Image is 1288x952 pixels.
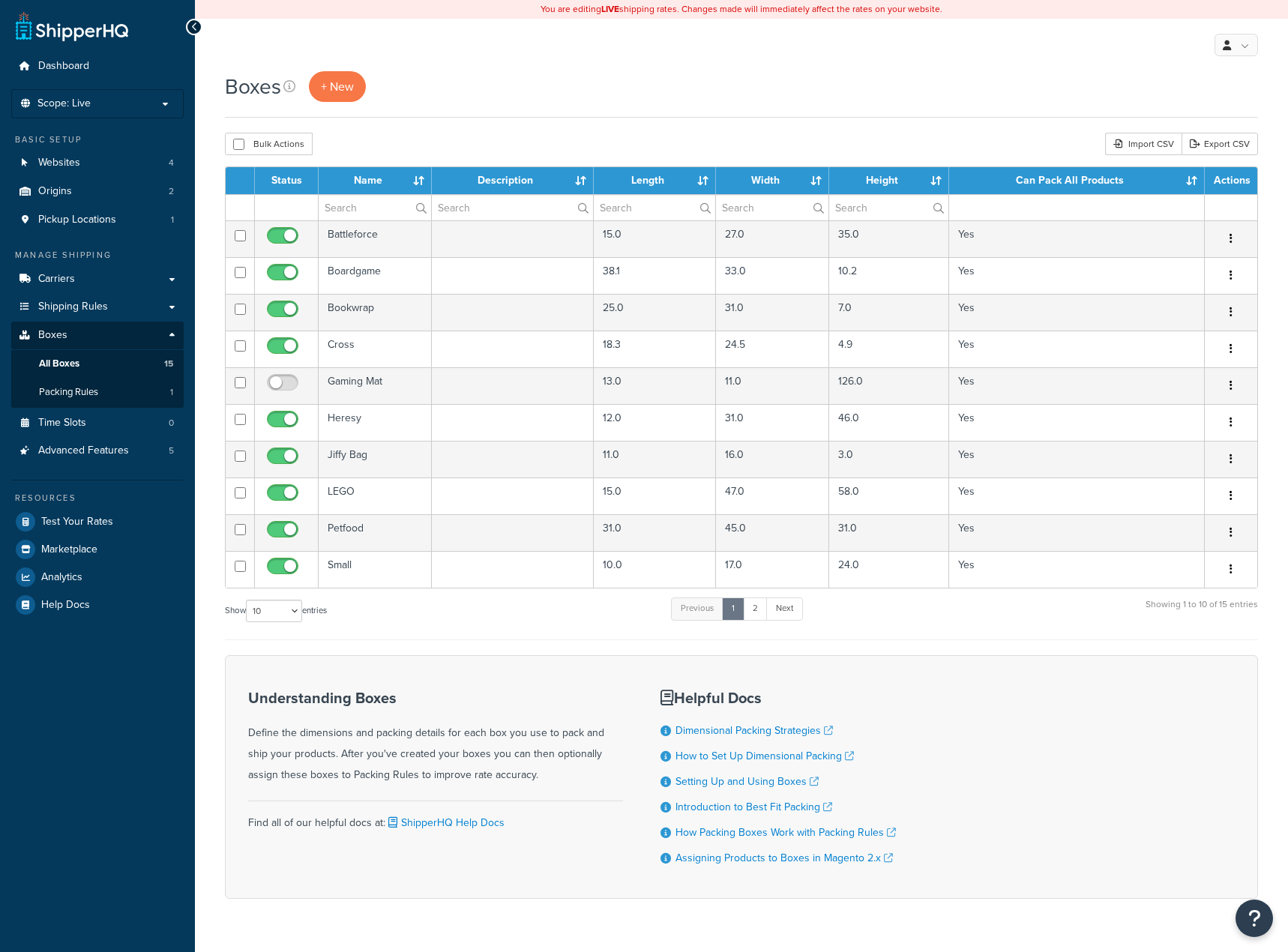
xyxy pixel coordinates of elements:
[716,294,829,331] td: 31.0
[11,409,184,437] a: Time Slots 0
[319,220,432,257] td: Battleforce
[11,322,184,349] a: Boxes
[225,600,327,622] label: Show entries
[949,331,1205,367] td: Yes
[321,78,354,95] span: + New
[38,157,80,169] span: Websites
[829,367,949,404] td: 126.0
[11,322,184,407] li: Boxes
[1236,900,1273,937] button: Open Resource Center
[38,445,129,457] span: Advanced Features
[1182,133,1258,155] a: Export CSV
[949,441,1205,477] td: Yes
[949,367,1205,404] td: Yes
[829,294,949,331] td: 7.0
[594,331,716,367] td: 18.3
[11,149,184,177] a: Websites 4
[319,294,432,331] td: Bookwrap
[11,508,184,535] li: Test Your Rates
[11,379,184,406] a: Packing Rules 1
[11,409,184,437] li: Time Slots
[594,441,716,477] td: 11.0
[41,571,82,584] span: Analytics
[716,331,829,367] td: 24.5
[225,72,281,101] h1: Boxes
[11,206,184,234] a: Pickup Locations 1
[766,597,803,620] a: Next
[319,404,432,441] td: Heresy
[11,350,184,378] li: All Boxes
[829,551,949,588] td: 24.0
[11,564,184,591] a: Analytics
[11,492,184,504] div: Resources
[594,195,715,220] input: Search
[949,477,1205,514] td: Yes
[41,599,90,612] span: Help Docs
[716,367,829,404] td: 11.0
[594,367,716,404] td: 13.0
[594,167,716,194] th: Length : activate to sort column ascending
[716,404,829,441] td: 31.0
[319,195,431,220] input: Search
[594,220,716,257] td: 15.0
[660,690,896,706] h3: Helpful Docs
[38,214,116,226] span: Pickup Locations
[385,815,505,831] a: ShipperHQ Help Docs
[319,441,432,477] td: Jiffy Bag
[38,273,75,286] span: Carriers
[169,157,174,169] span: 4
[949,404,1205,441] td: Yes
[164,358,173,370] span: 15
[829,514,949,551] td: 31.0
[38,301,108,313] span: Shipping Rules
[829,167,949,194] th: Height : activate to sort column ascending
[594,257,716,294] td: 38.1
[594,514,716,551] td: 31.0
[949,167,1205,194] th: Can Pack All Products : activate to sort column ascending
[319,257,432,294] td: Boardgame
[11,536,184,563] li: Marketplace
[319,514,432,551] td: Petfood
[594,294,716,331] td: 25.0
[11,437,184,465] li: Advanced Features
[11,591,184,618] a: Help Docs
[319,331,432,367] td: Cross
[248,690,623,706] h3: Understanding Boxes
[722,597,744,620] a: 1
[949,220,1205,257] td: Yes
[39,386,98,399] span: Packing Rules
[169,417,174,430] span: 0
[11,133,184,146] div: Basic Setup
[11,52,184,80] li: Dashboard
[675,850,893,866] a: Assigning Products to Boxes in Magento 2.x
[716,257,829,294] td: 33.0
[743,597,768,620] a: 2
[11,265,184,293] a: Carriers
[949,257,1205,294] td: Yes
[319,167,432,194] th: Name : activate to sort column ascending
[716,551,829,588] td: 17.0
[38,185,72,198] span: Origins
[39,358,79,370] span: All Boxes
[716,167,829,194] th: Width : activate to sort column ascending
[432,195,593,220] input: Search
[594,477,716,514] td: 15.0
[11,293,184,321] a: Shipping Rules
[319,477,432,514] td: LEGO
[432,167,594,194] th: Description : activate to sort column ascending
[829,477,949,514] td: 58.0
[675,774,819,789] a: Setting Up and Using Boxes
[246,600,302,622] select: Showentries
[601,2,619,16] b: LIVE
[675,748,854,764] a: How to Set Up Dimensional Packing
[1146,596,1258,628] div: Showing 1 to 10 of 15 entries
[1105,133,1182,155] div: Import CSV
[38,60,89,73] span: Dashboard
[11,437,184,465] a: Advanced Features 5
[319,551,432,588] td: Small
[16,11,128,41] a: ShipperHQ Home
[169,185,174,198] span: 2
[829,331,949,367] td: 4.9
